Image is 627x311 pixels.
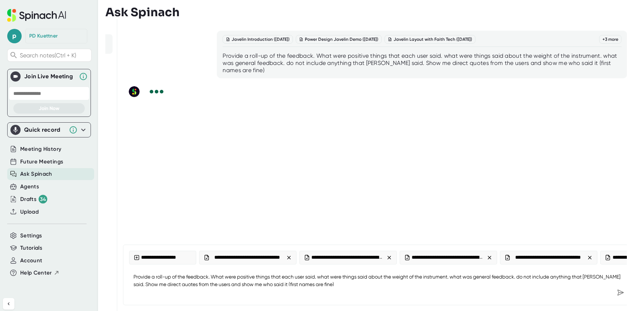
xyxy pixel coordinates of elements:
button: Settings [20,232,42,240]
div: + 3 more [599,35,622,44]
button: Collapse sidebar [3,298,14,310]
span: Help Center [20,269,52,277]
button: Help Center [20,269,60,277]
div: Join Live MeetingJoin Live Meeting [10,69,88,84]
button: Drafts 34 [20,195,47,203]
button: Meeting History [20,145,61,153]
div: Javelin Introduction ([DATE]) [223,35,293,44]
button: Agents [20,183,39,191]
div: Join Live Meeting [24,73,75,80]
div: Javelin Layout with Faith Tech ([DATE]) [385,35,475,44]
button: Join Now [13,103,85,114]
div: Drafts [20,195,47,203]
div: 34 [39,195,47,203]
button: Tutorials [20,244,42,252]
button: Ask Spinach [20,170,52,178]
h3: Ask Spinach [105,5,180,19]
div: Send message [614,286,627,299]
div: Provide a roll-up of the feedback. What were positive things that each user said. what were thing... [223,52,622,74]
span: p [7,29,22,43]
div: Power Design Javelin Demo ([DATE]) [296,35,382,44]
div: PD Kuettner [29,33,58,39]
div: Quick record [24,126,65,133]
button: Upload [20,208,39,216]
button: Account [20,257,42,265]
div: Quick record [10,123,88,137]
span: Join Now [39,105,60,111]
span: Search notes (Ctrl + K) [20,52,89,59]
button: Future Meetings [20,158,63,166]
img: Join Live Meeting [12,73,19,80]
